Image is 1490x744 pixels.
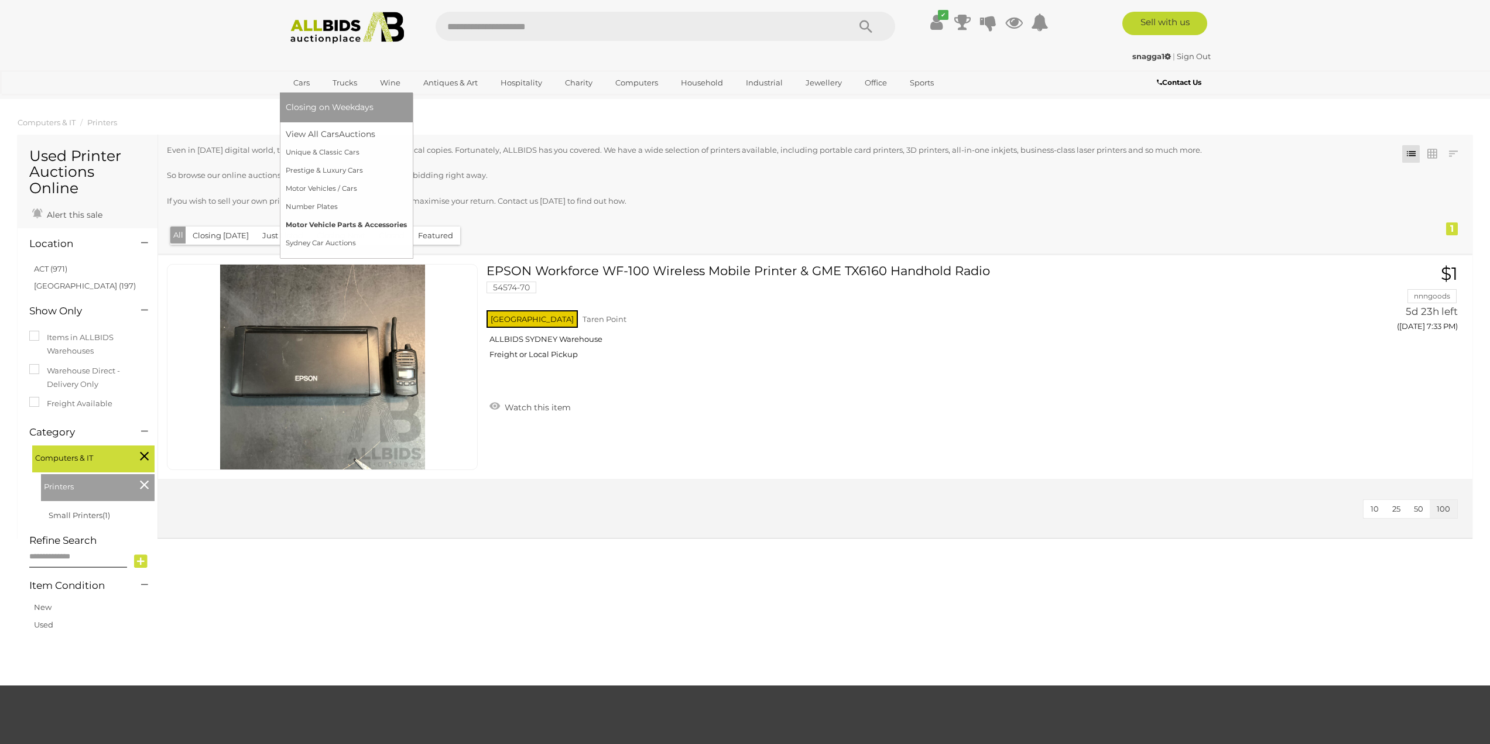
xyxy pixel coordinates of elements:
[1173,52,1175,61] span: |
[673,73,731,92] a: Household
[29,306,124,317] h4: Show Only
[167,143,1347,157] p: Even in [DATE] digital world, there will always be a need for physical copies. Fortunately, ALLBI...
[1392,504,1400,513] span: 25
[29,580,124,591] h4: Item Condition
[487,397,574,415] a: Watch this item
[902,73,941,92] a: Sports
[1132,52,1171,61] strong: snagga1
[1177,52,1211,61] a: Sign Out
[1414,504,1423,513] span: 50
[1446,222,1458,235] div: 1
[167,169,1347,182] p: So browse our online auctions, look for what you want, then start bidding right away.
[29,427,124,438] h4: Category
[255,227,310,245] button: Just Listed
[29,535,155,546] h4: Refine Search
[325,73,365,92] a: Trucks
[170,227,186,244] button: All
[29,205,105,222] a: Alert this sale
[416,73,485,92] a: Antiques & Art
[34,281,136,290] a: [GEOGRAPHIC_DATA] (197)
[220,265,425,469] img: 54574-70a.jpeg
[857,73,895,92] a: Office
[34,620,53,629] a: Used
[29,364,146,392] label: Warehouse Direct - Delivery Only
[1157,76,1204,89] a: Contact Us
[29,331,146,358] label: Items in ALLBIDS Warehouses
[837,12,895,41] button: Search
[738,73,790,92] a: Industrial
[1371,504,1379,513] span: 10
[35,448,123,465] span: Computers & IT
[493,73,550,92] a: Hospitality
[44,477,132,493] span: Printers
[1385,500,1407,518] button: 25
[372,73,408,92] a: Wine
[29,238,124,249] h4: Location
[186,227,256,245] button: Closing [DATE]
[29,148,146,197] h1: Used Printer Auctions Online
[167,194,1347,208] p: If you wish to sell your own printers, you can also use ALLBIDS to maximise your return. Contact ...
[34,264,67,273] a: ACT (971)
[1157,78,1201,87] b: Contact Us
[284,12,411,44] img: Allbids.com.au
[798,73,850,92] a: Jewellery
[1364,500,1386,518] button: 10
[557,73,600,92] a: Charity
[102,510,110,520] span: (1)
[1437,504,1450,513] span: 100
[29,397,112,410] label: Freight Available
[1132,52,1173,61] a: snagga1
[49,510,110,520] a: Small Printers(1)
[87,118,117,127] a: Printers
[608,73,666,92] a: Computers
[286,73,317,92] a: Cars
[502,402,571,413] span: Watch this item
[1430,500,1457,518] button: 100
[18,118,76,127] a: Computers & IT
[1122,12,1207,35] a: Sell with us
[44,210,102,220] span: Alert this sale
[1407,500,1430,518] button: 50
[1262,264,1461,337] a: $1 nnngoods 5d 23h left ([DATE] 7:33 PM)
[34,602,52,612] a: New
[495,264,1245,368] a: EPSON Workforce WF-100 Wireless Mobile Printer & GME TX6160 Handhold Radio 54574-70 [GEOGRAPHIC_D...
[1441,263,1458,284] span: $1
[411,227,460,245] button: Featured
[928,12,946,33] a: ✔
[938,10,948,20] i: ✔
